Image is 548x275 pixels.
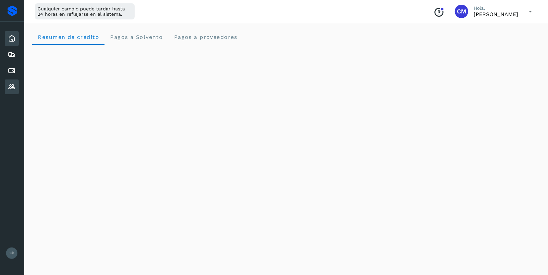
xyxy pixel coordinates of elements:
[5,47,19,62] div: Embarques
[5,31,19,46] div: Inicio
[174,34,237,40] span: Pagos a proveedores
[5,63,19,78] div: Cuentas por pagar
[38,34,99,40] span: Resumen de crédito
[35,3,135,19] div: Cualquier cambio puede tardar hasta 24 horas en reflejarse en el sistema.
[474,11,518,17] p: Cynthia Mendoza
[110,34,163,40] span: Pagos a Solvento
[474,5,518,11] p: Hola,
[5,79,19,94] div: Proveedores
